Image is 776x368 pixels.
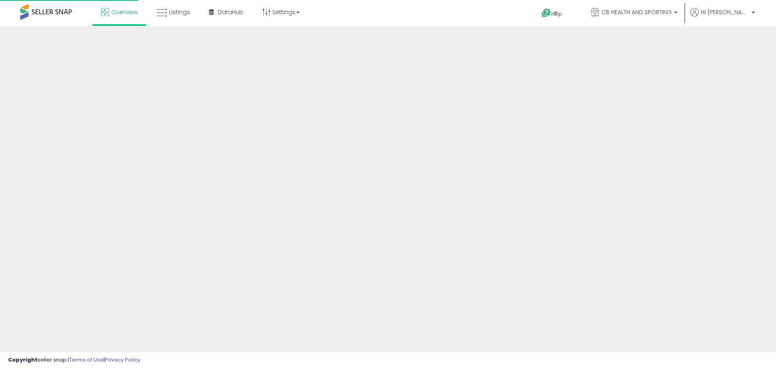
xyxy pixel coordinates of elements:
[690,8,755,26] a: Hi [PERSON_NAME]
[111,8,137,16] span: Overview
[551,11,562,17] span: Help
[701,8,749,16] span: Hi [PERSON_NAME]
[69,356,103,364] a: Terms of Use
[601,8,672,16] span: CB HEALTH AND SPORTING
[8,356,38,364] strong: Copyright
[105,356,140,364] a: Privacy Policy
[218,8,243,16] span: DataHub
[535,2,578,26] a: Help
[541,8,551,18] i: Get Help
[169,8,190,16] span: Listings
[8,356,140,364] div: seller snap | |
